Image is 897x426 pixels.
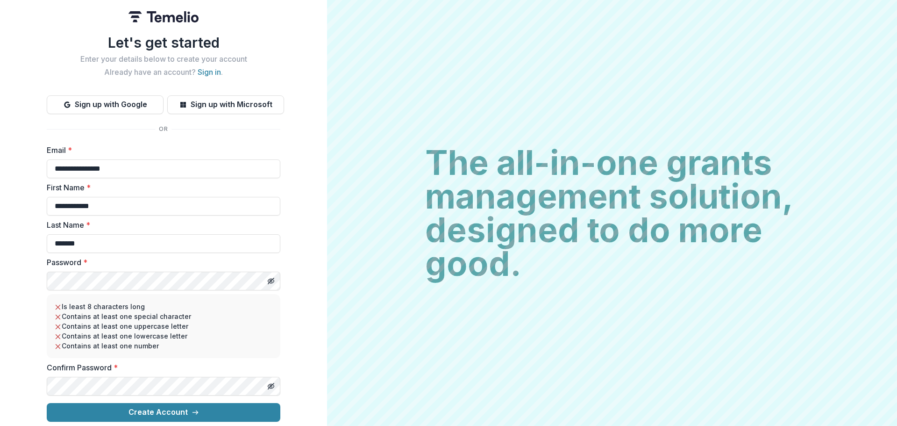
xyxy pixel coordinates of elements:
li: Contains at least one number [54,341,273,351]
h2: Already have an account? . [47,68,280,77]
label: Email [47,144,275,156]
img: Temelio [128,11,199,22]
li: Contains at least one special character [54,311,273,321]
label: Confirm Password [47,362,275,373]
li: Contains at least one uppercase letter [54,321,273,331]
button: Sign up with Microsoft [167,95,284,114]
li: Is least 8 characters long [54,302,273,311]
h2: Enter your details below to create your account [47,55,280,64]
label: First Name [47,182,275,193]
li: Contains at least one lowercase letter [54,331,273,341]
button: Create Account [47,403,280,422]
button: Toggle password visibility [263,379,278,394]
label: Password [47,257,275,268]
a: Sign in [198,67,221,77]
button: Sign up with Google [47,95,164,114]
button: Toggle password visibility [263,274,278,289]
label: Last Name [47,219,275,231]
h1: Let's get started [47,34,280,51]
